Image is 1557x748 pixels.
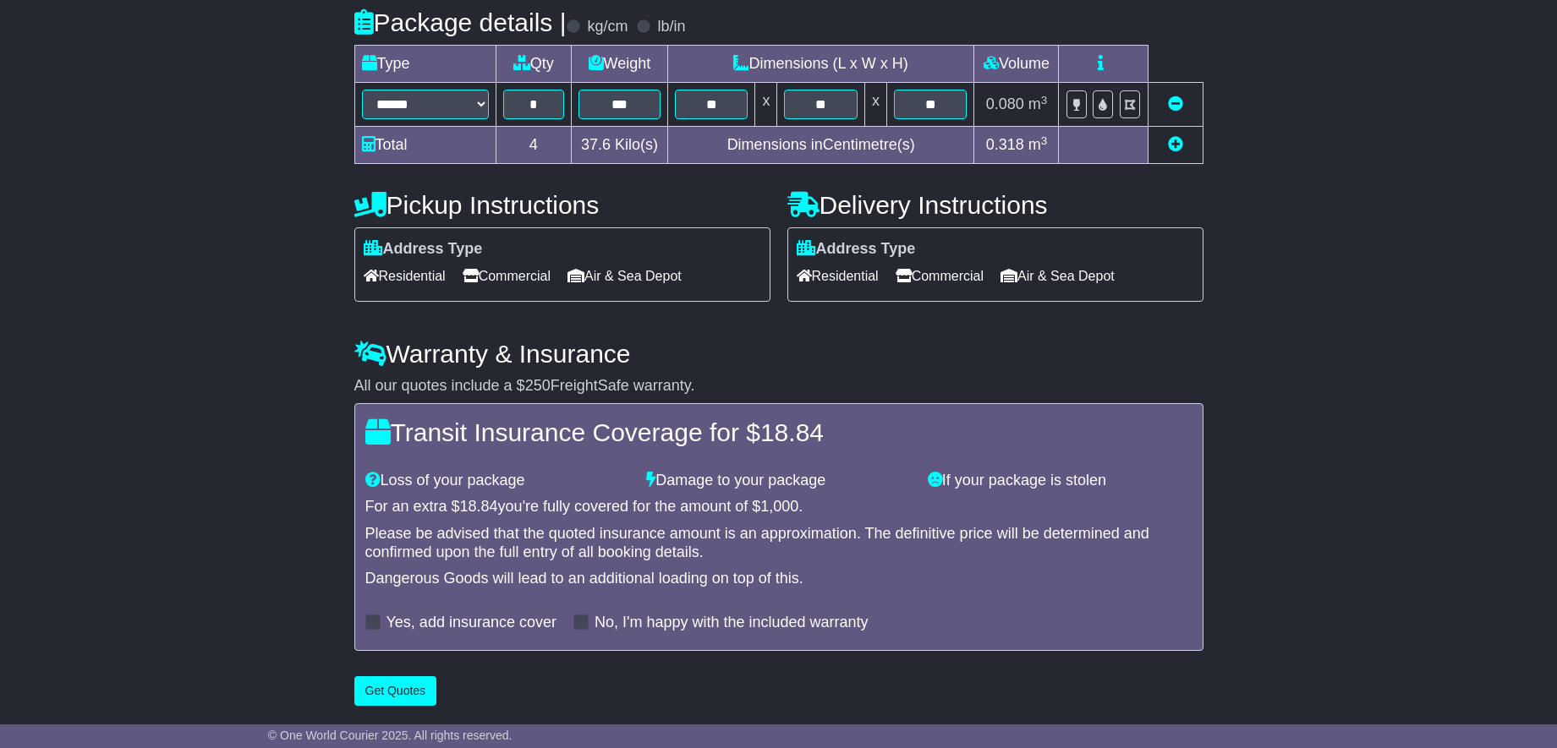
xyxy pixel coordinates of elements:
[1168,96,1183,112] a: Remove this item
[986,96,1024,112] span: 0.080
[496,127,571,164] td: 4
[919,472,1201,490] div: If your package is stolen
[1001,263,1115,289] span: Air & Sea Depot
[571,127,667,164] td: Kilo(s)
[354,676,437,706] button: Get Quotes
[797,263,879,289] span: Residential
[657,18,685,36] label: lb/in
[357,472,639,490] div: Loss of your package
[354,377,1203,396] div: All our quotes include a $ FreightSafe warranty.
[364,263,446,289] span: Residential
[1028,96,1048,112] span: m
[787,191,1203,219] h4: Delivery Instructions
[463,263,551,289] span: Commercial
[595,614,869,632] label: No, I'm happy with the included warranty
[571,46,667,83] td: Weight
[760,498,798,515] span: 1,000
[365,418,1192,446] h4: Transit Insurance Coverage for $
[581,136,611,153] span: 37.6
[896,263,984,289] span: Commercial
[496,46,571,83] td: Qty
[365,570,1192,588] div: Dangerous Goods will lead to an additional loading on top of this.
[974,46,1059,83] td: Volume
[567,263,682,289] span: Air & Sea Depot
[354,340,1203,368] h4: Warranty & Insurance
[864,83,886,127] td: x
[1028,136,1048,153] span: m
[460,498,498,515] span: 18.84
[587,18,628,36] label: kg/cm
[755,83,777,127] td: x
[1041,134,1048,147] sup: 3
[365,498,1192,516] div: For an extra $ you're fully covered for the amount of $ .
[268,729,513,742] span: © One World Courier 2025. All rights reserved.
[667,127,974,164] td: Dimensions in Centimetre(s)
[387,614,556,632] label: Yes, add insurance cover
[797,240,916,259] label: Address Type
[354,191,770,219] h4: Pickup Instructions
[760,418,824,446] span: 18.84
[1041,94,1048,106] sup: 3
[354,8,567,36] h4: Package details |
[1168,136,1183,153] a: Add new item
[364,240,483,259] label: Address Type
[354,127,496,164] td: Total
[365,525,1192,561] div: Please be advised that the quoted insurance amount is an approximation. The definitive price will...
[638,472,919,490] div: Damage to your package
[354,46,496,83] td: Type
[986,136,1024,153] span: 0.318
[667,46,974,83] td: Dimensions (L x W x H)
[525,377,551,394] span: 250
